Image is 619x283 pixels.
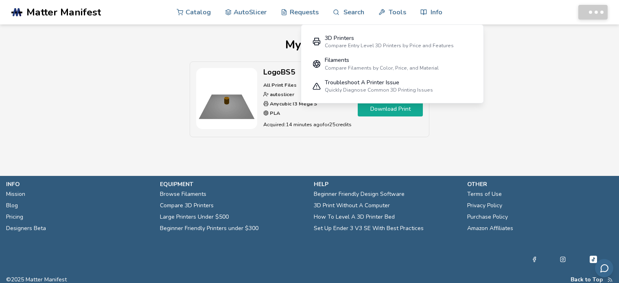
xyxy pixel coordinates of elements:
div: Compare Filaments by Color, Price, and Material [325,65,439,71]
a: 3D PrintersCompare Entry Level 3D Printers by Price and Features [307,31,478,53]
a: How To Level A 3D Printer Bed [314,211,395,223]
p: info [6,180,152,189]
span: Matter Manifest [26,7,101,18]
a: 3D Print Without A Computer [314,200,390,211]
div: Troubleshoot A Printer Issue [325,79,433,86]
a: Tiktok [588,254,598,264]
a: Compare 3D Printers [160,200,214,211]
p: other [467,180,613,189]
a: Download Print [358,101,423,116]
a: Browse Filaments [160,189,206,200]
a: Troubleshoot A Printer IssueQuickly Diagnose Common 3D Printing Issues [307,75,478,97]
strong: Anycubic I3 Mega S [269,100,317,107]
p: help [314,180,459,189]
a: Mission [6,189,25,200]
a: Purchase Policy [467,211,508,223]
a: Beginner Friendly Design Software [314,189,405,200]
a: Set Up Ender 3 V3 SE With Best Practices [314,223,424,234]
div: Filaments [325,57,439,64]
a: Pricing [6,211,23,223]
div: Quickly Diagnose Common 3D Printing Issues [325,87,433,93]
a: Facebook [532,254,537,264]
h2: LogoBS5 [263,68,352,77]
a: Blog [6,200,18,211]
strong: autoslicer [269,91,294,98]
h1: My Items [12,38,606,51]
p: equipment [160,180,306,189]
a: RSS Feed [607,276,613,283]
a: Large Printers Under $500 [160,211,229,223]
button: Send feedback via email [595,259,613,277]
div: Compare Entry Level 3D Printers by Price and Features [325,43,454,48]
a: Designers Beta [6,223,46,234]
a: Beginner Friendly Printers under $300 [160,223,258,234]
span: © 2025 Matter Manifest [6,276,67,283]
a: Instagram [560,254,566,264]
a: Amazon Affiliates [467,223,513,234]
a: Privacy Policy [467,200,502,211]
button: Back to Top [571,276,603,283]
strong: PLA [269,110,280,116]
strong: All Print Files [263,81,297,88]
p: Acquired: 14 minutes ago for 25 credits [263,120,352,129]
img: LogoBS5 [196,68,257,129]
div: 3D Printers [325,35,454,42]
a: Terms of Use [467,189,502,200]
a: FilamentsCompare Filaments by Color, Price, and Material [307,53,478,75]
